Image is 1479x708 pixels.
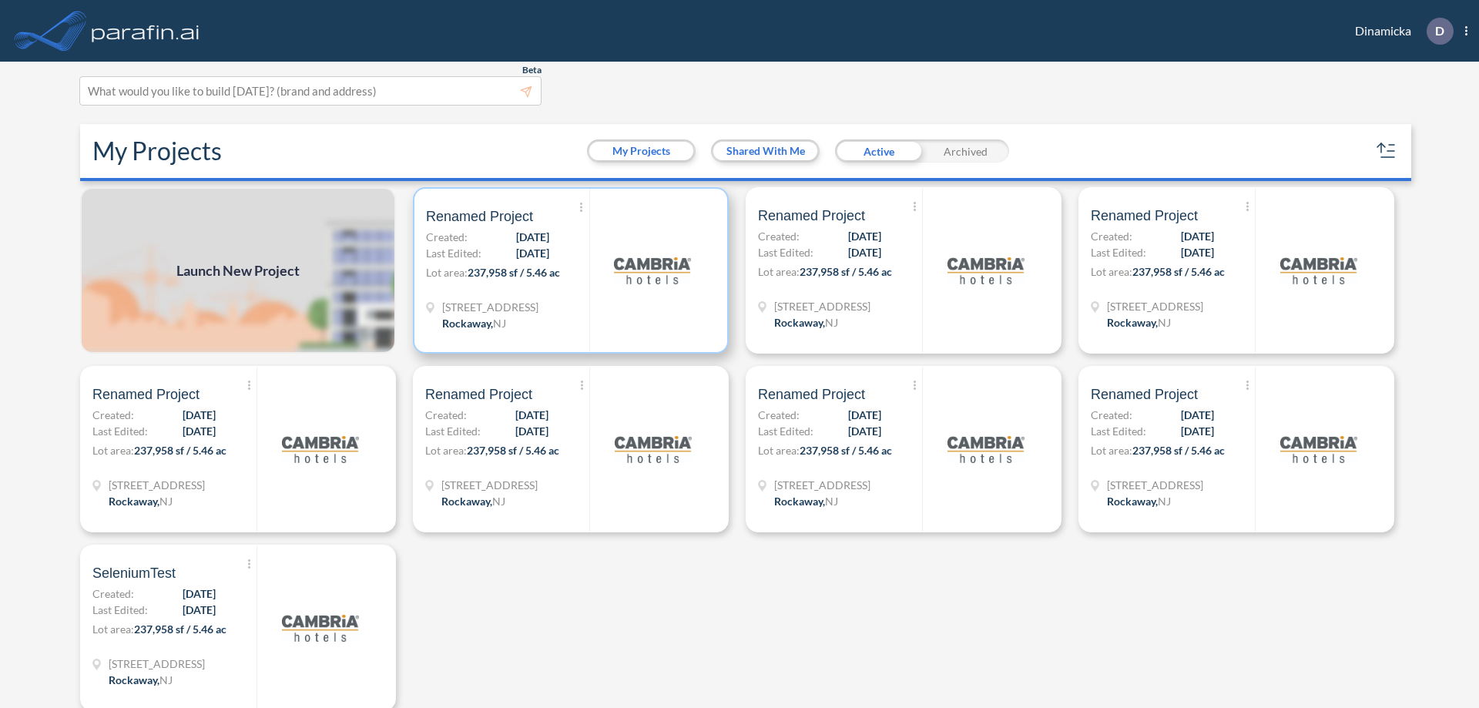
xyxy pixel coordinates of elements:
[92,136,222,166] h2: My Projects
[92,423,148,439] span: Last Edited:
[109,493,173,509] div: Rockaway, NJ
[183,407,216,423] span: [DATE]
[1181,244,1214,260] span: [DATE]
[92,407,134,423] span: Created:
[1107,495,1158,508] span: Rockaway ,
[615,411,692,488] img: logo
[774,495,825,508] span: Rockaway ,
[159,495,173,508] span: NJ
[425,385,532,404] span: Renamed Project
[589,142,693,160] button: My Projects
[515,407,548,423] span: [DATE]
[1091,407,1132,423] span: Created:
[1091,228,1132,244] span: Created:
[1158,316,1171,329] span: NJ
[1107,477,1203,493] span: 321 Mt Hope Ave
[758,228,800,244] span: Created:
[92,622,134,636] span: Lot area:
[848,228,881,244] span: [DATE]
[758,407,800,423] span: Created:
[825,316,838,329] span: NJ
[109,673,159,686] span: Rockaway ,
[758,206,865,225] span: Renamed Project
[1107,314,1171,331] div: Rockaway, NJ
[183,586,216,602] span: [DATE]
[426,266,468,279] span: Lot area:
[713,142,817,160] button: Shared With Me
[442,299,538,315] span: 321 Mt Hope Ave
[774,316,825,329] span: Rockaway ,
[183,602,216,618] span: [DATE]
[1158,495,1171,508] span: NJ
[1107,493,1171,509] div: Rockaway, NJ
[80,187,396,354] img: add
[1435,24,1444,38] p: D
[522,64,542,76] span: Beta
[848,244,881,260] span: [DATE]
[468,266,560,279] span: 237,958 sf / 5.46 ac
[774,298,870,314] span: 321 Mt Hope Ave
[282,589,359,666] img: logo
[1181,423,1214,439] span: [DATE]
[516,229,549,245] span: [DATE]
[183,423,216,439] span: [DATE]
[492,495,505,508] span: NJ
[758,444,800,457] span: Lot area:
[848,423,881,439] span: [DATE]
[1091,444,1132,457] span: Lot area:
[947,232,1025,309] img: logo
[1107,298,1203,314] span: 321 Mt Hope Ave
[80,187,396,354] a: Launch New Project
[425,423,481,439] span: Last Edited:
[134,444,226,457] span: 237,958 sf / 5.46 ac
[848,407,881,423] span: [DATE]
[1280,232,1357,309] img: logo
[774,477,870,493] span: 321 Mt Hope Ave
[159,673,173,686] span: NJ
[800,444,892,457] span: 237,958 sf / 5.46 ac
[92,602,148,618] span: Last Edited:
[92,385,200,404] span: Renamed Project
[134,622,226,636] span: 237,958 sf / 5.46 ac
[758,244,813,260] span: Last Edited:
[515,423,548,439] span: [DATE]
[467,444,559,457] span: 237,958 sf / 5.46 ac
[109,495,159,508] span: Rockaway ,
[922,139,1009,163] div: Archived
[1181,228,1214,244] span: [DATE]
[835,139,922,163] div: Active
[800,265,892,278] span: 237,958 sf / 5.46 ac
[109,672,173,688] div: Rockaway, NJ
[442,317,493,330] span: Rockaway ,
[426,245,481,261] span: Last Edited:
[89,15,203,46] img: logo
[1374,139,1399,163] button: sort
[516,245,549,261] span: [DATE]
[1280,411,1357,488] img: logo
[614,232,691,309] img: logo
[109,656,205,672] span: 321 Mt Hope Ave
[441,495,492,508] span: Rockaway ,
[1091,206,1198,225] span: Renamed Project
[758,423,813,439] span: Last Edited:
[1091,423,1146,439] span: Last Edited:
[425,444,467,457] span: Lot area:
[426,229,468,245] span: Created:
[426,207,533,226] span: Renamed Project
[92,586,134,602] span: Created:
[774,493,838,509] div: Rockaway, NJ
[493,317,506,330] span: NJ
[425,407,467,423] span: Created:
[92,444,134,457] span: Lot area:
[1181,407,1214,423] span: [DATE]
[1091,385,1198,404] span: Renamed Project
[1132,444,1225,457] span: 237,958 sf / 5.46 ac
[1091,244,1146,260] span: Last Edited:
[92,564,176,582] span: SeleniumTest
[442,315,506,331] div: Rockaway, NJ
[758,385,865,404] span: Renamed Project
[176,260,300,281] span: Launch New Project
[758,265,800,278] span: Lot area:
[282,411,359,488] img: logo
[441,477,538,493] span: 321 Mt Hope Ave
